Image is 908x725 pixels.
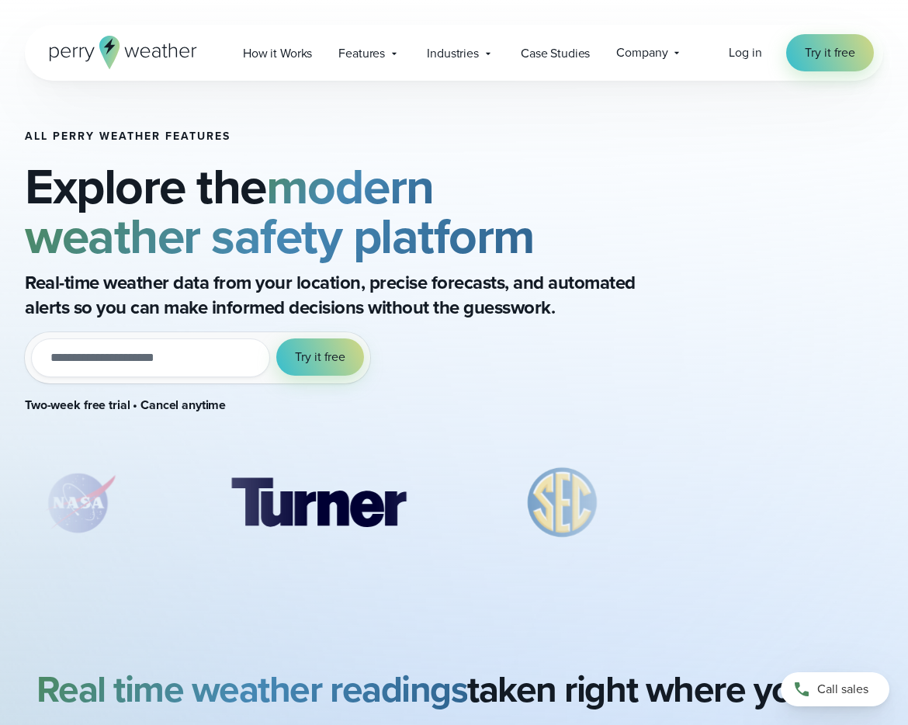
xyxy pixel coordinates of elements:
h2: Explore the [25,161,663,261]
span: Company [616,43,667,62]
span: Try it free [805,43,855,62]
div: slideshow [25,464,663,550]
h2: taken right where you are [36,668,872,711]
span: Case Studies [521,44,590,63]
a: Try it free [786,34,874,71]
button: Try it free [276,338,364,376]
h1: All Perry Weather Features [25,130,663,143]
strong: Real time weather readings [36,661,468,716]
a: Log in [729,43,761,62]
div: 3 of 8 [503,464,622,542]
img: %E2%9C%85-SEC.svg [503,464,622,542]
div: 1 of 8 [25,464,133,542]
span: Try it free [295,348,345,366]
a: How it Works [230,37,325,69]
div: 2 of 8 [208,464,428,542]
a: Case Studies [508,37,603,69]
span: Call sales [817,680,868,699]
p: Real-time weather data from your location, precise forecasts, and automated alerts so you can mak... [25,270,646,320]
span: How it Works [243,44,312,63]
img: NASA.svg [25,464,133,542]
span: Log in [729,43,761,61]
a: Call sales [781,672,889,706]
strong: modern weather safety platform [25,150,535,272]
span: Industries [427,44,479,63]
span: Features [338,44,385,63]
img: Turner-Construction_1.svg [208,464,428,542]
strong: Two-week free trial • Cancel anytime [25,396,226,414]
